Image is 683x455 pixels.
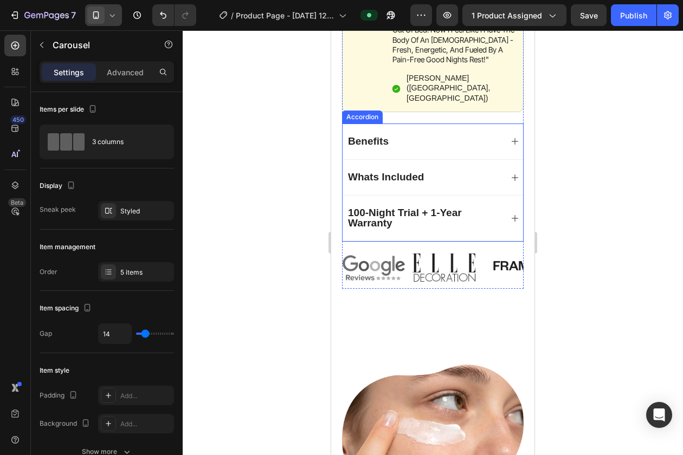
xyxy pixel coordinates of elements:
div: Background [40,417,92,431]
div: Order [40,267,57,277]
div: 5 items [120,268,171,277]
span: 1 product assigned [472,10,542,21]
div: Gap [40,329,52,339]
div: Open Intercom Messenger [646,402,672,428]
p: Advanced [107,67,144,78]
span: Save [580,11,598,20]
div: Sneak peek [40,205,76,214]
p: Settings [54,67,84,78]
div: Items per slide [40,102,99,117]
div: Undo/Redo [152,4,196,26]
div: 3 columns [92,129,158,154]
p: 7 [71,9,76,22]
input: Auto [99,324,131,343]
div: Publish [620,10,647,21]
div: Add... [120,419,171,429]
span: / [231,10,234,21]
iframe: Design area [331,30,534,455]
button: 1 product assigned [462,4,566,26]
div: Styled [120,206,171,216]
img: gempages_581729979528643316-e8c9da2a-e86c-4bdd-bcb6-2445a394a3af.png [152,212,215,258]
div: Item spacing [40,301,94,316]
div: Item style [40,366,69,375]
p: Carousel [53,38,145,51]
div: Add... [120,391,171,401]
button: Save [571,4,607,26]
button: Publish [611,4,656,26]
div: Item management [40,242,95,252]
div: 450 [10,115,26,124]
button: 7 [4,4,81,26]
div: Beta [8,198,26,207]
span: Product Page - [DATE] 12:14:32 [236,10,334,21]
div: Padding [40,388,80,403]
div: Display [40,179,78,193]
